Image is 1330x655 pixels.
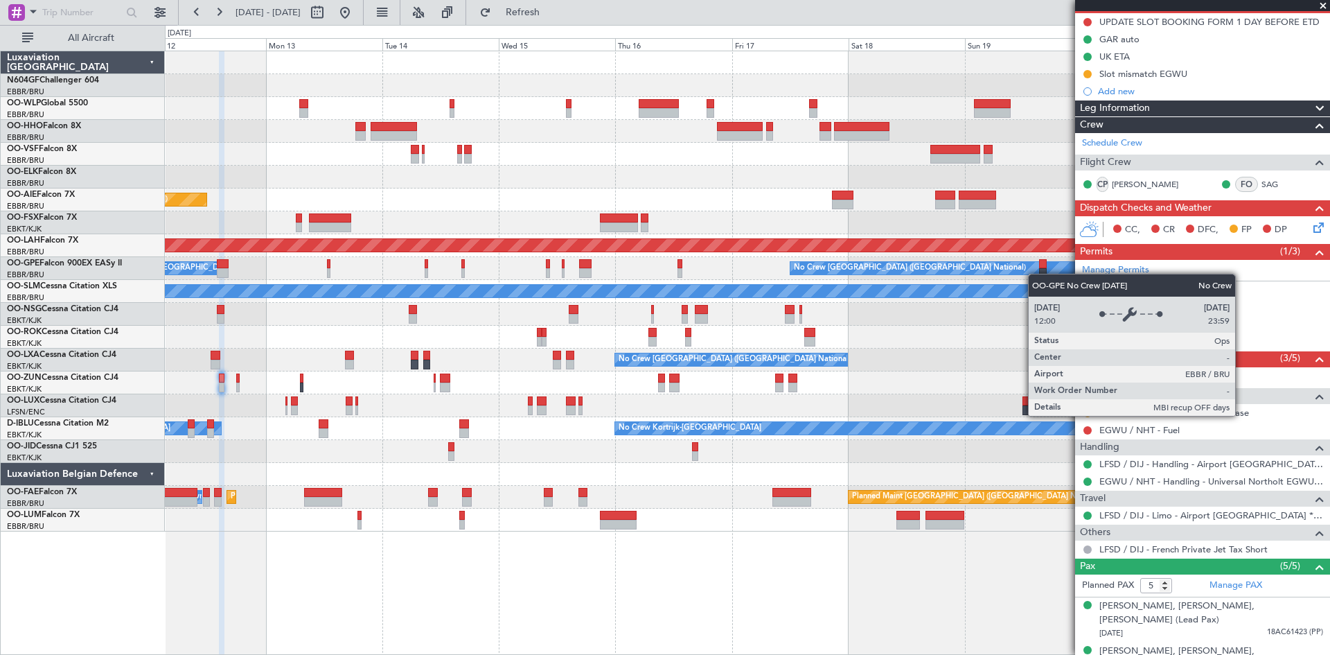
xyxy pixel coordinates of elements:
[7,145,39,153] span: OO-VSF
[7,396,39,405] span: OO-LUX
[7,87,44,97] a: EBBR/BRU
[7,442,97,451] a: OO-JIDCessna CJ1 525
[1097,177,1108,192] div: CP
[7,351,116,359] a: OO-LXACessna Citation CJ4
[36,33,146,43] span: All Aircraft
[1080,351,1116,367] span: Services
[7,259,39,268] span: OO-GPE
[1082,263,1149,277] a: Manage Permits
[7,99,41,107] span: OO-WLP
[619,418,761,439] div: No Crew Kortrijk-[GEOGRAPHIC_DATA]
[794,258,1026,279] div: No Crew [GEOGRAPHIC_DATA] ([GEOGRAPHIC_DATA] National)
[150,38,266,51] div: Sun 12
[7,247,44,257] a: EBBR/BRU
[1280,559,1300,573] span: (5/5)
[7,168,38,176] span: OO-ELK
[1099,424,1180,436] a: EGWU / NHT - Fuel
[1112,178,1178,191] a: [PERSON_NAME]
[7,236,78,245] a: OO-LAHFalcon 7X
[7,270,44,280] a: EBBR/BRU
[7,292,44,303] a: EBBR/BRU
[1099,301,1174,313] div: EGWU PPR 1520Z
[15,27,150,49] button: All Aircraft
[619,349,851,370] div: No Crew [GEOGRAPHIC_DATA] ([GEOGRAPHIC_DATA] National)
[1099,318,1166,330] div: UK block permit
[1099,68,1187,80] div: Slot mismatch EGWU
[1098,85,1323,97] div: Add new
[1099,33,1140,45] div: GAR auto
[7,374,42,382] span: OO-ZUN
[1099,283,1174,295] div: EGWU PPR 1705Z
[1080,101,1150,116] span: Leg Information
[1080,491,1106,507] span: Travel
[7,488,39,496] span: OO-FAE
[7,76,99,85] a: N604GFChallenger 604
[1080,117,1103,133] span: Crew
[7,361,42,372] a: EBKT/KJK
[7,110,44,120] a: EBBR/BRU
[7,191,37,199] span: OO-AIE
[1235,177,1258,192] div: FO
[1099,51,1130,62] div: UK ETA
[7,178,44,189] a: EBBR/BRU
[7,236,40,245] span: OO-LAH
[852,487,1103,507] div: Planned Maint [GEOGRAPHIC_DATA] ([GEOGRAPHIC_DATA] National)
[7,122,81,130] a: OO-HHOFalcon 8X
[1198,223,1218,237] span: DFC,
[1080,439,1119,455] span: Handling
[7,328,118,336] a: OO-ROKCessna Citation CJ4
[1209,579,1262,593] a: Manage PAX
[382,38,499,51] div: Tue 14
[7,305,118,313] a: OO-NSGCessna Citation CJ4
[1099,600,1323,627] div: [PERSON_NAME], [PERSON_NAME], [PERSON_NAME] (Lead Pax)
[7,155,44,166] a: EBBR/BRU
[1082,371,1151,385] a: Manage Services
[1080,388,1099,404] span: Fuel
[7,99,88,107] a: OO-WLPGlobal 5500
[1267,627,1323,638] span: 18AC61423 (PP)
[7,442,36,451] span: OO-JID
[7,201,44,211] a: EBBR/BRU
[473,1,556,24] button: Refresh
[1080,525,1110,541] span: Others
[7,168,76,176] a: OO-ELKFalcon 8X
[1098,336,1323,348] div: Add new
[42,2,122,23] input: Trip Number
[7,132,44,143] a: EBBR/BRU
[1083,285,1092,293] button: D
[1241,223,1252,237] span: FP
[7,511,80,519] a: OO-LUMFalcon 7X
[1080,200,1212,216] span: Dispatch Checks and Weather
[7,521,44,532] a: EBBR/BRU
[1080,244,1112,260] span: Permits
[7,374,118,382] a: OO-ZUNCessna Citation CJ4
[499,38,615,51] div: Wed 15
[1099,407,1249,419] a: LFSD / DIJ - Fuel - WFS Fuel Release
[849,38,965,51] div: Sat 18
[732,38,849,51] div: Fri 17
[7,224,42,234] a: EBKT/KJK
[7,305,42,313] span: OO-NSG
[7,338,42,349] a: EBKT/KJK
[168,28,191,40] div: [DATE]
[7,213,77,222] a: OO-FSXFalcon 7X
[7,259,122,268] a: OO-GPEFalcon 900EX EASy II
[1080,155,1131,171] span: Flight Crew
[7,453,42,463] a: EBKT/KJK
[7,282,117,290] a: OO-SLMCessna Citation XLS
[7,396,116,405] a: OO-LUXCessna Citation CJ4
[1280,244,1300,259] span: (1/3)
[1082,137,1142,150] a: Schedule Crew
[1125,223,1140,237] span: CC,
[1280,351,1300,365] span: (3/5)
[1099,458,1323,470] a: LFSD / DIJ - Handling - Airport [GEOGRAPHIC_DATA] **MyHandling** LFSD / DIJ
[1163,223,1175,237] span: CR
[965,38,1081,51] div: Sun 19
[494,8,552,17] span: Refresh
[1099,16,1320,28] div: UPDATE SLOT BOOKING FORM 1 DAY BEFORE ETD
[7,213,39,222] span: OO-FSX
[615,38,731,51] div: Thu 16
[7,145,77,153] a: OO-VSFFalcon 8X
[266,38,382,51] div: Mon 13
[1082,579,1134,593] label: Planned PAX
